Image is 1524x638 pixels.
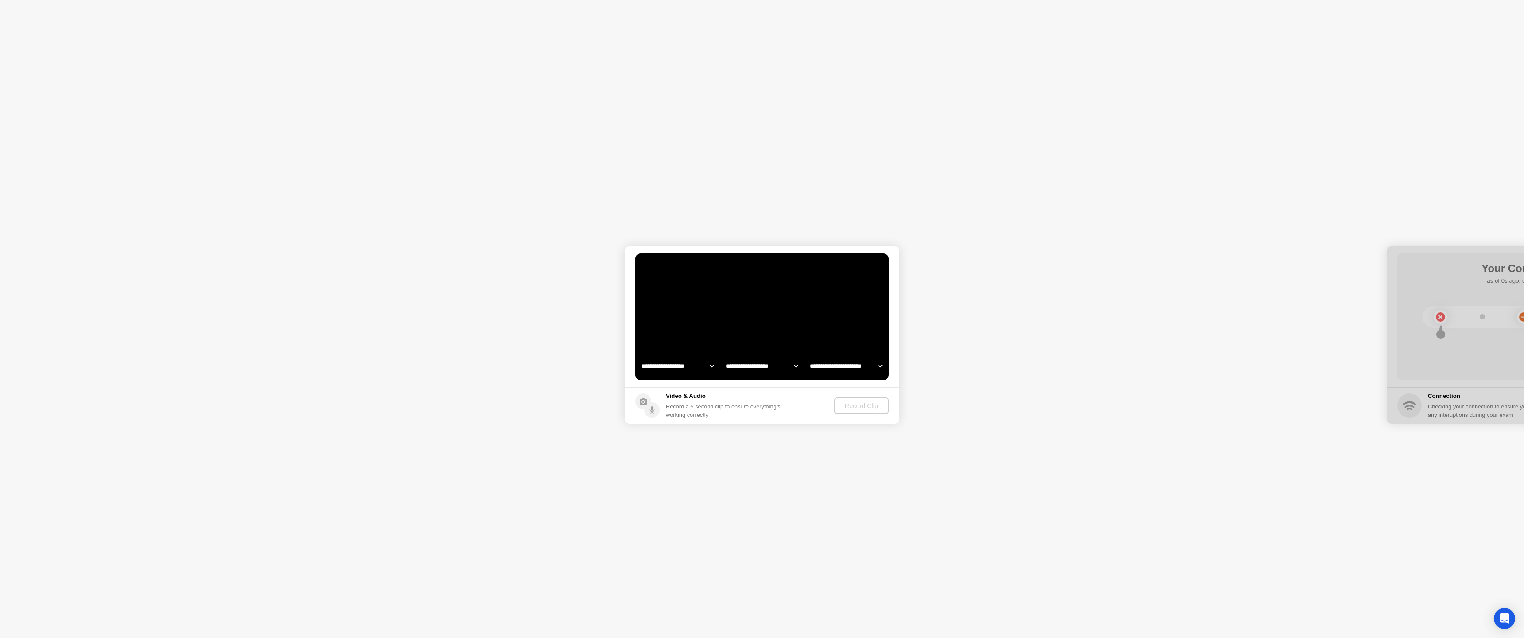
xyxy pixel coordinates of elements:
button: Record Clip [834,397,889,414]
select: Available cameras [640,357,715,375]
div: Record a 5 second clip to ensure everything’s working correctly [666,402,784,419]
div: Record Clip [838,402,885,409]
select: Available speakers [724,357,800,375]
h5: Video & Audio [666,392,784,401]
select: Available microphones [808,357,884,375]
div: Open Intercom Messenger [1494,608,1515,629]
